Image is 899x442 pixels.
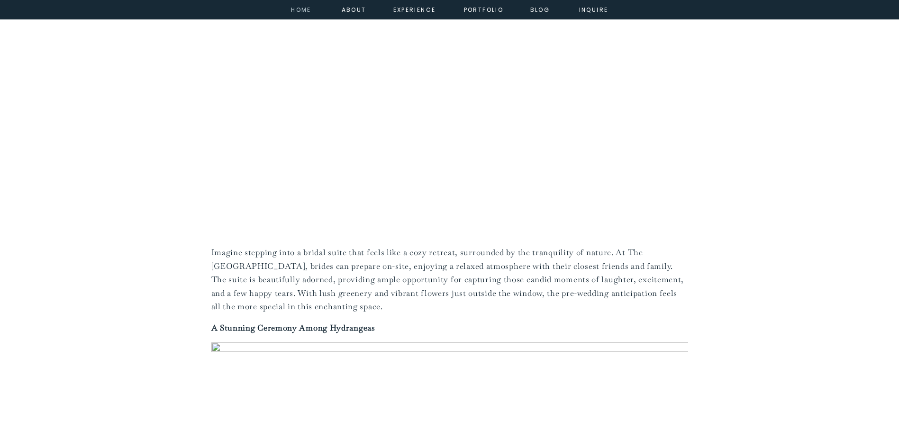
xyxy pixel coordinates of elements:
[523,5,557,13] a: Blog
[342,5,363,13] a: about
[393,5,432,13] a: experience
[211,322,375,333] strong: A Stunning Ceremony Among Hydrangeas
[577,5,611,13] a: inquire
[463,5,504,13] a: portfolio
[289,5,314,13] a: home
[211,246,688,313] p: Imagine stepping into a bridal suite that feels like a cozy retreat, surrounded by the tranquilit...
